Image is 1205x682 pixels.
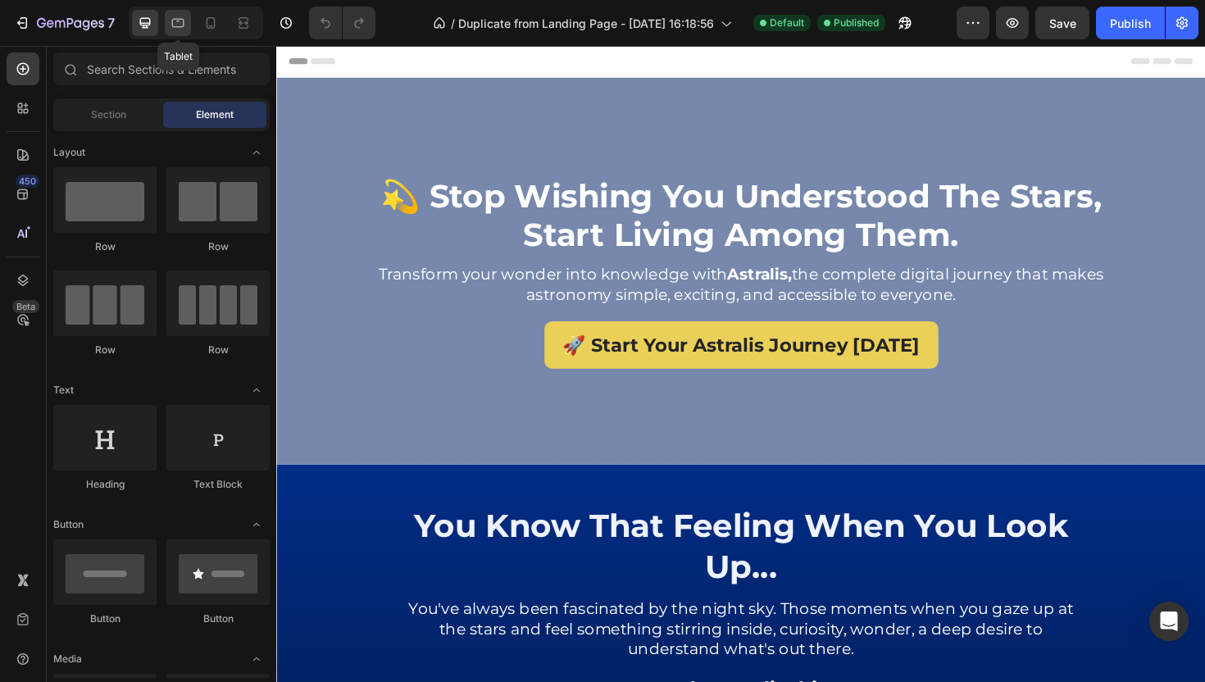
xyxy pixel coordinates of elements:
[458,15,714,32] span: Duplicate from Landing Page - [DATE] 16:18:56
[107,13,115,33] p: 7
[53,652,82,666] span: Media
[53,343,157,357] div: Row
[53,477,157,492] div: Heading
[125,585,859,649] p: You've always been fascinated by the night sky. Those moments when you gaze up at the stars and f...
[53,383,74,398] span: Text
[166,239,270,254] div: Row
[303,304,681,330] p: 🚀 Start Your Astralis Journey [DATE]
[53,612,157,626] div: Button
[834,16,879,30] span: Published
[53,517,84,532] span: Button
[53,52,270,85] input: Search Sections & Elements
[166,612,270,626] div: Button
[1049,16,1076,30] span: Save
[243,511,270,538] span: Toggle open
[309,7,375,39] div: Undo/Redo
[451,15,455,32] span: /
[770,16,804,30] span: Default
[243,646,270,672] span: Toggle open
[1096,7,1165,39] button: Publish
[123,484,861,575] h2: you know that feeling when you look up...
[12,300,39,313] div: Beta
[1110,15,1151,32] div: Publish
[1149,602,1189,641] div: Open Intercom Messenger
[166,343,270,357] div: Row
[1035,7,1089,39] button: Save
[53,145,85,160] span: Layout
[7,7,122,39] button: 7
[166,477,270,492] div: Text Block
[16,175,39,188] div: 450
[284,292,701,342] a: 🚀 Start Your Astralis Journey [DATE]
[243,139,270,166] span: Toggle open
[243,377,270,403] span: Toggle open
[478,232,546,252] strong: Astralis,
[276,46,1205,682] iframe: Design area
[91,107,126,122] span: Section
[53,239,157,254] div: Row
[196,107,234,122] span: Element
